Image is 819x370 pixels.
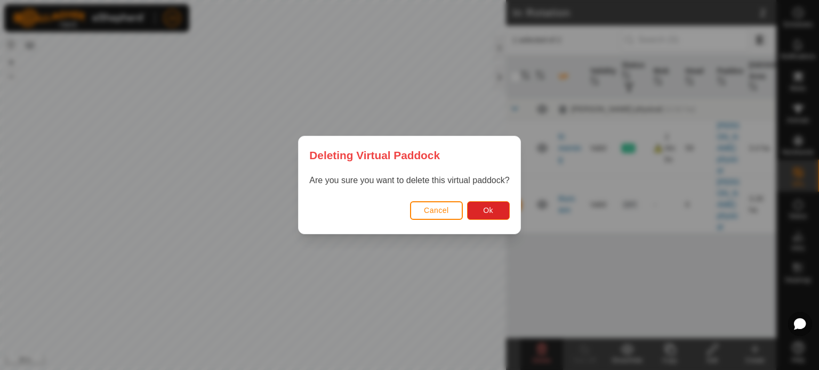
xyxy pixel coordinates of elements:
[309,174,509,187] p: Are you sure you want to delete this virtual paddock?
[424,206,449,215] span: Cancel
[467,201,510,220] button: Ok
[410,201,463,220] button: Cancel
[309,147,440,163] span: Deleting Virtual Paddock
[483,206,493,215] span: Ok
